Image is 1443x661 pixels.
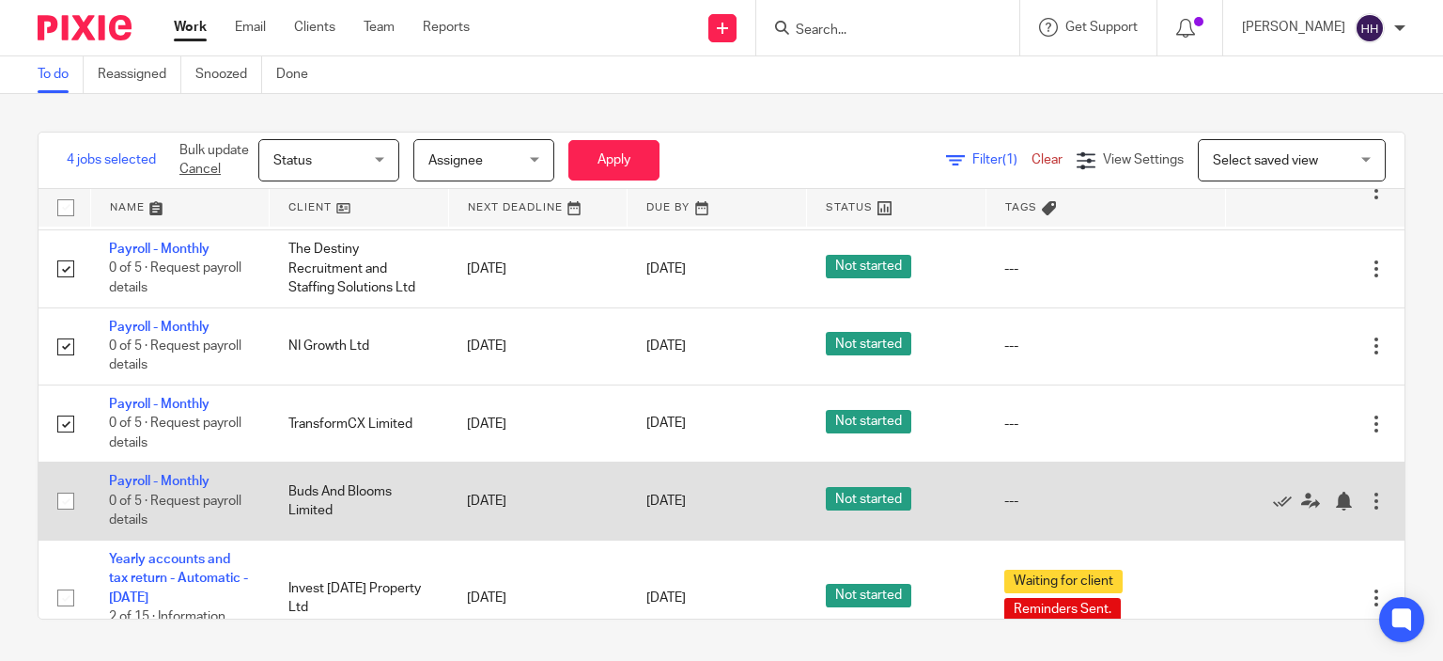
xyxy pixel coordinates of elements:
[109,321,209,334] a: Payroll - Monthly
[294,18,335,37] a: Clients
[109,475,209,488] a: Payroll - Monthly
[270,540,449,655] td: Invest [DATE] Property Ltd
[448,540,628,655] td: [DATE]
[270,386,449,463] td: TransformCX Limited
[826,332,911,355] span: Not started
[1273,492,1301,511] a: Mark as done
[273,154,312,167] span: Status
[423,18,470,37] a: Reports
[1004,492,1206,511] div: ---
[235,18,266,37] a: Email
[98,56,181,93] a: Reassigned
[109,610,241,643] span: 2 of 15 · Information received and prepared
[109,398,209,411] a: Payroll - Monthly
[1032,153,1063,166] a: Clear
[1005,202,1037,212] span: Tags
[646,262,686,275] span: [DATE]
[826,487,911,511] span: Not started
[1002,153,1017,166] span: (1)
[826,584,911,607] span: Not started
[448,386,628,463] td: [DATE]
[109,262,241,295] span: 0 of 5 · Request payroll details
[270,230,449,307] td: The Destiny Recruitment and Staffing Solutions Ltd
[448,307,628,385] td: [DATE]
[826,255,911,278] span: Not started
[1355,13,1385,43] img: svg%3E
[1004,415,1206,433] div: ---
[646,339,686,353] span: [DATE]
[826,410,911,433] span: Not started
[109,495,241,527] span: 0 of 5 · Request payroll details
[448,463,628,540] td: [DATE]
[1004,337,1206,355] div: ---
[1004,570,1123,593] span: Waiting for client
[646,591,686,605] span: [DATE]
[38,15,132,40] img: Pixie
[109,339,241,372] span: 0 of 5 · Request payroll details
[1004,260,1206,278] div: ---
[276,56,322,93] a: Done
[1213,154,1318,167] span: Select saved view
[195,56,262,93] a: Snoozed
[109,553,248,605] a: Yearly accounts and tax return - Automatic - [DATE]
[174,18,207,37] a: Work
[794,23,963,39] input: Search
[646,495,686,508] span: [DATE]
[109,417,241,450] span: 0 of 5 · Request payroll details
[1103,153,1184,166] span: View Settings
[109,243,209,256] a: Payroll - Monthly
[1004,598,1121,622] span: Reminders Sent.
[972,153,1032,166] span: Filter
[1065,21,1138,34] span: Get Support
[448,230,628,307] td: [DATE]
[67,150,156,169] span: 4 jobs selected
[646,417,686,431] span: [DATE]
[1242,18,1345,37] p: [PERSON_NAME]
[179,141,249,180] p: Bulk update
[38,56,84,93] a: To do
[568,140,659,181] button: Apply
[179,163,221,176] a: Cancel
[270,307,449,385] td: NI Growth Ltd
[428,154,483,167] span: Assignee
[270,463,449,540] td: Buds And Blooms Limited
[364,18,395,37] a: Team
